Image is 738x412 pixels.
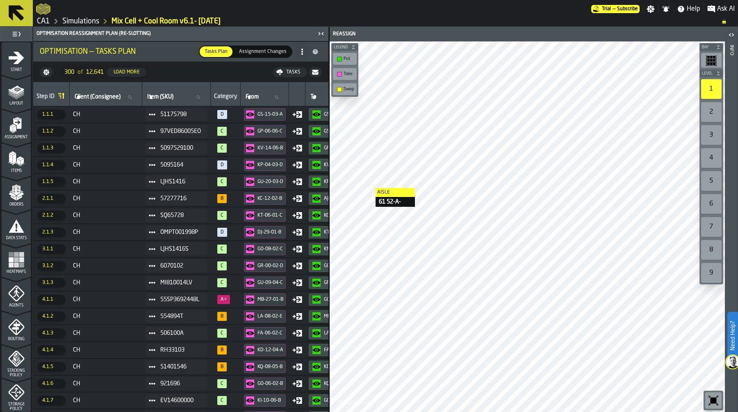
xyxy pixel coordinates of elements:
div: Move Type: Put in [292,396,302,405]
div: KM-06-02-A [324,246,350,252]
div: button-toolbar-undefined [699,215,723,238]
div: MB-27-01-B [257,297,284,302]
div: button-toolbar-undefined [699,124,723,146]
li: menu Storage Policy [2,379,31,412]
div: 1 [701,79,722,99]
span: 921696 [160,380,201,387]
div: GP-06-06-C [257,128,284,134]
span: 3.1.3 [37,278,66,288]
div: KP-04-03-D [324,179,350,185]
span: Level [700,71,714,76]
span: Stacking Policy [2,369,31,378]
span: 98% [217,379,227,388]
span: Agents [2,303,31,308]
label: Aisle [376,188,415,197]
button: button-KI-10-06-B [244,394,286,407]
span: CH [73,111,139,118]
div: GP-06-06-C [324,145,350,151]
li: menu Heatmaps [2,244,31,277]
span: CH [73,330,139,336]
label: button-toggle-Help [674,4,704,14]
span: 86% [217,346,227,355]
div: Move Type: Put in [292,177,302,187]
div: button-toolbar-undefined [699,169,723,192]
span: 4.1.6 [37,379,66,389]
li: menu Data Stats [2,211,31,243]
button: button-FA-06-02-C [244,327,286,339]
span: Data Stats [2,236,31,240]
div: Move Type: Put in [292,110,302,119]
span: Ask AI [717,4,735,14]
button: button- [699,43,723,51]
label: button-switch-multi-Tasks Plan [199,46,233,58]
div: GS-15-03-A [324,128,350,134]
span: 1.1.1 [37,110,66,119]
button: button-LA-08-02-E [244,310,286,323]
button: button-MB-27-01-B [244,293,286,306]
span: 100% [217,177,227,186]
span: Layout [2,101,31,106]
div: Move Type: Put in [292,126,302,136]
span: 3.1.1 [37,244,66,254]
li: menu Routing [2,311,31,344]
span: Tasks Plan [201,48,231,55]
button: button-KT-06-01-C [244,209,286,222]
span: CH [73,128,139,135]
div: 7 [701,217,722,237]
div: Category [214,93,237,101]
label: button-toggle-Open [726,28,737,43]
button: button-Load More [107,68,146,77]
button: button-KT-06-01-C [309,226,354,238]
div: button-toolbar-undefined [331,66,358,82]
div: KQ-08-05-B [257,364,284,370]
button: button-GU-20-03-D [244,176,286,188]
span: 97VED86005EO [160,128,201,135]
span: 2.1.1 [37,194,66,204]
button: button-Tasks [273,67,307,77]
a: logo-header [331,394,378,410]
span: CH [73,380,139,387]
span: 300 [64,69,74,76]
button: button-GS-15-02-E [309,108,354,121]
div: KC-12-02-B [324,213,350,218]
a: link-to-/wh/i/76e2a128-1b54-4d66-80d4-05ae4c277723/pricing/ [591,5,640,13]
div: button-toolbar-undefined [699,238,723,261]
span: 99% [217,211,227,220]
span: N/A [217,228,227,237]
input: label [244,92,285,103]
div: Move Type: Put in [292,379,302,389]
div: Move Type: Put in [292,278,302,288]
div: DJ-29-01-B [257,229,284,235]
button: button-KD-12-04-A [244,344,286,356]
div: button-toolbar-undefined [699,78,723,101]
input: label [73,92,139,103]
input: label [309,92,360,103]
span: 506100A [160,330,201,336]
div: GO-08-02-C [257,246,284,252]
div: Take [344,71,354,77]
span: 6070102 [160,263,201,269]
div: button-toolbar-undefined [331,82,358,97]
div: thumb [200,46,232,57]
span: 51401546 [160,364,201,370]
button: button-GS-15-03-A [309,125,354,137]
span: CH [73,162,139,168]
div: 4 [701,148,722,168]
div: button-toolbar-undefined [699,261,723,284]
button: button-GP-06-06-C [309,142,354,154]
div: Move Type: Put in [292,143,302,153]
header: Reassign [330,27,725,41]
li: menu Orders [2,177,31,210]
span: CH [73,229,139,236]
span: 554894T [160,313,201,320]
header: Optimisation Reassignment plan (Re-Slotting) [33,27,328,41]
button: button-FA-06-02-C [309,344,354,356]
div: LA-08-02-E [324,330,350,336]
span: 5095164 [160,162,201,168]
span: Bay [700,45,714,50]
span: CH [73,263,139,269]
span: CH [73,246,139,252]
div: ButtonLoadMore-Load More-Prev-First-Last [58,66,153,79]
label: button-switch-multi-Assignment Changes [233,46,292,58]
span: of [77,69,83,76]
